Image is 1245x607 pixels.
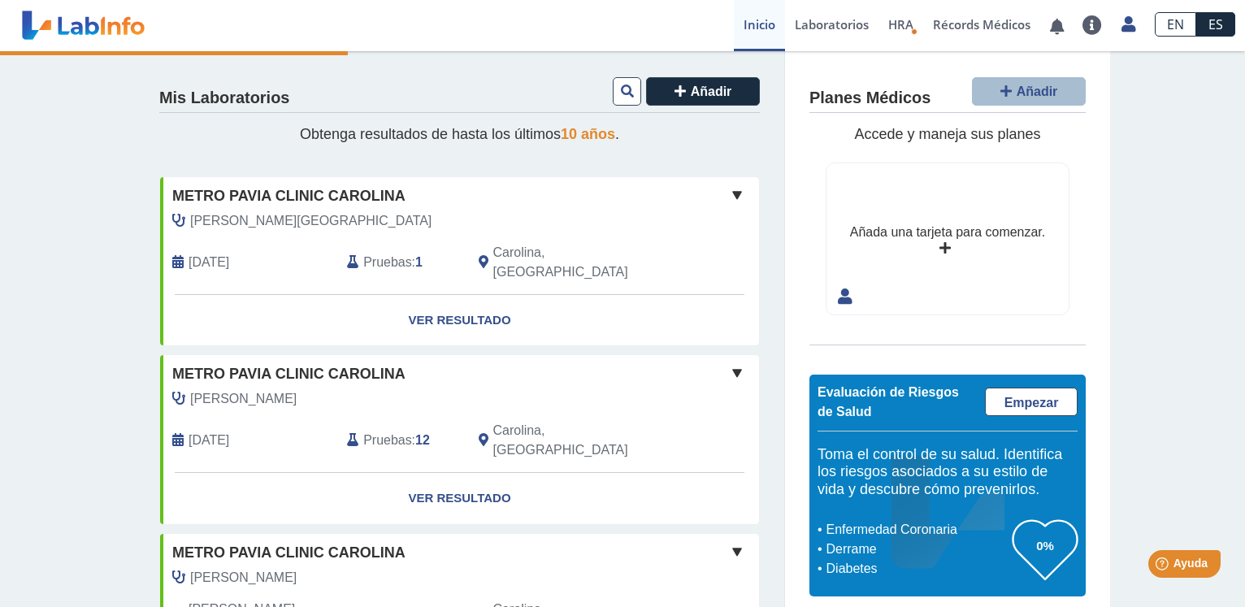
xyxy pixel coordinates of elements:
[172,542,406,564] span: Metro Pavia Clinic Carolina
[888,16,913,33] span: HRA
[363,253,411,272] span: Pruebas
[818,446,1078,499] h5: Toma el control de su salud. Identifica los riesgos asociados a su estilo de vida y descubre cómo...
[363,431,411,450] span: Pruebas
[1196,12,1235,37] a: ES
[415,433,430,447] b: 12
[335,243,466,282] div: :
[493,243,673,282] span: Carolina, PR
[190,389,297,409] span: Almonte, Cesar
[415,255,423,269] b: 1
[850,223,1045,242] div: Añada una tarjeta para comenzar.
[160,295,759,346] a: Ver Resultado
[1100,544,1227,589] iframe: Help widget launcher
[190,568,297,587] span: Medina Cucurella, Evaristo
[493,421,673,460] span: Carolina, PR
[1004,396,1059,410] span: Empezar
[646,77,760,106] button: Añadir
[172,185,406,207] span: Metro Pavia Clinic Carolina
[985,388,1078,416] a: Empezar
[561,126,615,142] span: 10 años
[818,385,959,418] span: Evaluación de Riesgos de Salud
[1155,12,1196,37] a: EN
[172,363,406,385] span: Metro Pavia Clinic Carolina
[972,77,1086,106] button: Añadir
[822,559,1013,579] li: Diabetes
[300,126,619,142] span: Obtenga resultados de hasta los últimos .
[822,520,1013,540] li: Enfermedad Coronaria
[159,89,289,108] h4: Mis Laboratorios
[691,85,732,98] span: Añadir
[189,431,229,450] span: 2022-08-29
[335,421,466,460] div: :
[189,253,229,272] span: 2025-03-27
[809,89,930,108] h4: Planes Médicos
[822,540,1013,559] li: Derrame
[160,473,759,524] a: Ver Resultado
[1013,535,1078,556] h3: 0%
[190,211,432,231] span: Davis Rosario, Lissette
[1017,85,1058,98] span: Añadir
[854,126,1040,142] span: Accede y maneja sus planes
